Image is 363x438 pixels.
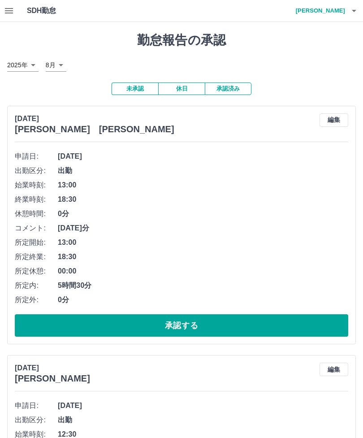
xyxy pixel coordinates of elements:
[7,33,356,48] h1: 勤怠報告の承認
[320,113,348,127] button: 編集
[58,237,348,248] span: 13:00
[205,82,251,95] button: 承認済み
[58,165,348,176] span: 出勤
[58,400,348,411] span: [DATE]
[15,151,58,162] span: 申請日:
[320,363,348,376] button: 編集
[15,363,90,373] p: [DATE]
[7,59,39,72] div: 2025年
[58,266,348,277] span: 00:00
[15,415,58,425] span: 出勤区分:
[15,124,174,134] h3: [PERSON_NAME] [PERSON_NAME]
[46,59,66,72] div: 8月
[15,373,90,384] h3: [PERSON_NAME]
[15,252,58,262] span: 所定終業:
[58,252,348,262] span: 18:30
[15,314,348,337] button: 承認する
[58,280,348,291] span: 5時間30分
[15,113,174,124] p: [DATE]
[58,151,348,162] span: [DATE]
[58,194,348,205] span: 18:30
[58,415,348,425] span: 出勤
[15,295,58,305] span: 所定外:
[58,295,348,305] span: 0分
[15,165,58,176] span: 出勤区分:
[15,237,58,248] span: 所定開始:
[15,400,58,411] span: 申請日:
[15,180,58,191] span: 始業時刻:
[15,208,58,219] span: 休憩時間:
[58,180,348,191] span: 13:00
[15,266,58,277] span: 所定休憩:
[58,223,348,234] span: [DATE]分
[15,223,58,234] span: コメント:
[158,82,205,95] button: 休日
[15,194,58,205] span: 終業時刻:
[15,280,58,291] span: 所定内:
[58,208,348,219] span: 0分
[112,82,158,95] button: 未承認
